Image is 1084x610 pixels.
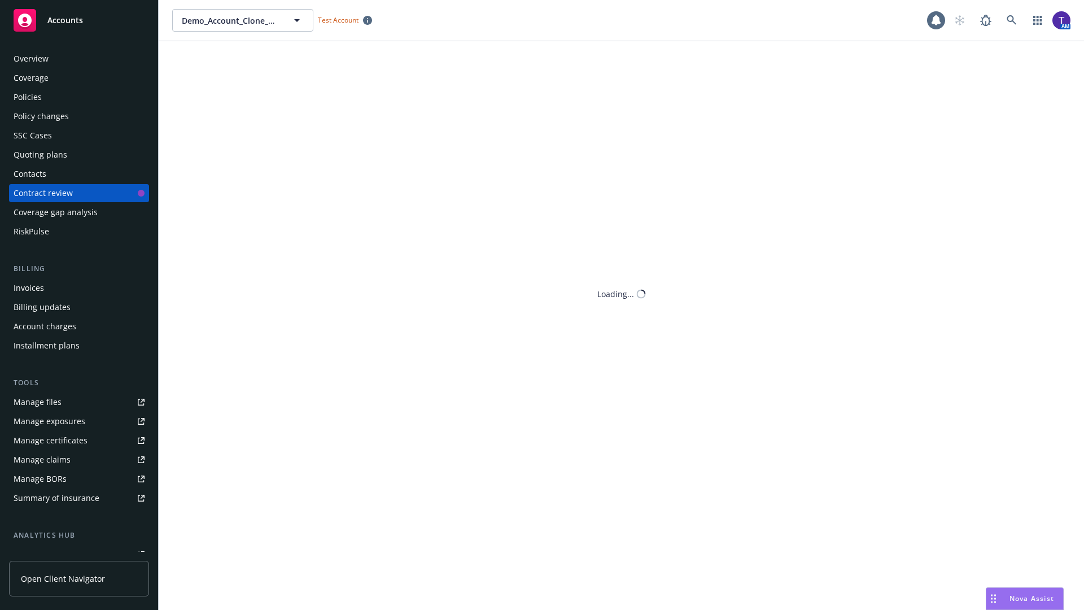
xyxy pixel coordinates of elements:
a: Contract review [9,184,149,202]
span: Nova Assist [1009,594,1054,603]
div: Loss summary generator [14,546,107,564]
div: Installment plans [14,337,80,355]
a: Search [1000,9,1023,32]
div: Billing [9,263,149,274]
img: photo [1052,11,1070,29]
div: Manage BORs [14,470,67,488]
a: Switch app [1026,9,1049,32]
div: Manage files [14,393,62,411]
div: Overview [14,50,49,68]
div: Coverage [14,69,49,87]
a: Contacts [9,165,149,183]
div: Contacts [14,165,46,183]
a: Manage BORs [9,470,149,488]
div: Analytics hub [9,530,149,541]
a: Account charges [9,317,149,335]
div: RiskPulse [14,223,49,241]
span: Test Account [318,15,359,25]
span: Test Account [313,14,377,26]
div: Manage certificates [14,432,88,450]
a: Start snowing [948,9,971,32]
a: Policies [9,88,149,106]
div: Policies [14,88,42,106]
a: Policy changes [9,107,149,125]
div: Account charges [14,317,76,335]
a: Invoices [9,279,149,297]
span: Open Client Navigator [21,573,105,585]
div: SSC Cases [14,127,52,145]
span: Accounts [47,16,83,25]
div: Tools [9,377,149,389]
a: Manage exposures [9,412,149,430]
div: Quoting plans [14,146,67,164]
button: Demo_Account_Clone_QA_CR_Tests_Client [172,9,313,32]
div: Contract review [14,184,73,202]
button: Nova Assist [986,587,1064,610]
div: Policy changes [14,107,69,125]
a: SSC Cases [9,127,149,145]
a: Quoting plans [9,146,149,164]
a: Report a Bug [974,9,997,32]
div: Invoices [14,279,44,297]
span: Demo_Account_Clone_QA_CR_Tests_Client [182,15,279,27]
div: Billing updates [14,298,71,316]
div: Coverage gap analysis [14,203,98,221]
a: Loss summary generator [9,546,149,564]
a: Coverage [9,69,149,87]
a: Overview [9,50,149,68]
div: Drag to move [986,588,1000,609]
a: Billing updates [9,298,149,316]
a: Installment plans [9,337,149,355]
a: Manage claims [9,451,149,469]
div: Manage exposures [14,412,85,430]
div: Loading... [597,288,634,300]
div: Manage claims [14,451,71,469]
div: Summary of insurance [14,489,99,507]
a: Manage files [9,393,149,411]
a: Summary of insurance [9,489,149,507]
a: Coverage gap analysis [9,203,149,221]
a: Manage certificates [9,432,149,450]
a: RiskPulse [9,223,149,241]
a: Accounts [9,5,149,36]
